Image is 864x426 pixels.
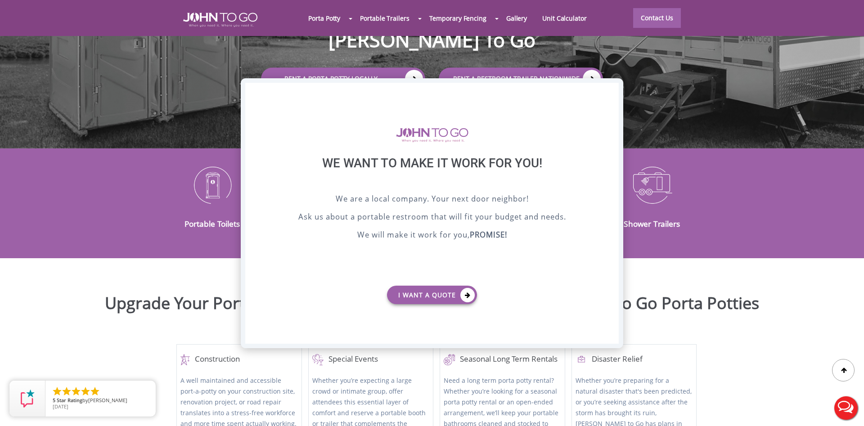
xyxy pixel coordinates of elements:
span: Star Rating [57,397,82,404]
span: [DATE] [53,403,68,410]
li:  [61,386,72,397]
p: Ask us about a portable restroom that will fit your budget and needs. [268,211,596,224]
p: We will make it work for you, [268,229,596,242]
a: I want a Quote [387,286,477,304]
li:  [52,386,63,397]
span: by [53,398,148,404]
p: We are a local company. Your next door neighbor! [268,193,596,206]
span: [PERSON_NAME] [88,397,127,404]
button: Live Chat [828,390,864,426]
div: We want to make it work for you! [268,156,596,193]
span: 5 [53,397,55,404]
div: X [605,83,619,98]
li:  [71,386,81,397]
img: Review Rating [18,390,36,408]
b: PROMISE! [470,229,507,240]
li:  [80,386,91,397]
li:  [90,386,100,397]
img: logo of viptogo [396,128,468,142]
